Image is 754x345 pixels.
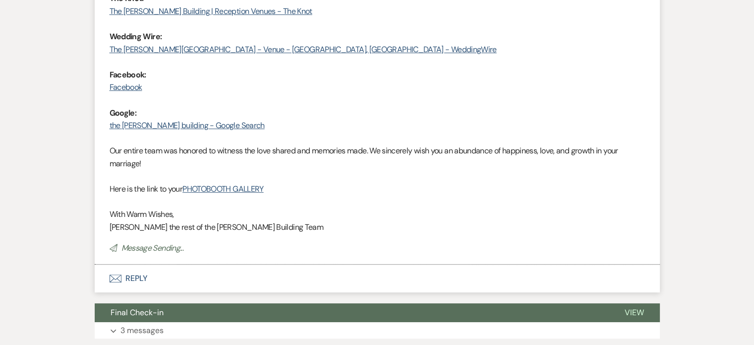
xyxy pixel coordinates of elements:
[625,307,644,318] span: View
[95,265,660,292] button: Reply
[95,322,660,339] button: 3 messages
[609,303,660,322] button: View
[120,324,164,337] p: 3 messages
[110,209,174,219] span: With Warm Wishes,
[110,6,312,16] a: The [PERSON_NAME] Building | Reception Venues - The Knot
[110,145,618,169] span: Our entire team was honored to witness the love shared and memories made. We sincerely wish you a...
[110,120,265,131] a: the [PERSON_NAME] building - Google Search
[111,307,164,318] span: Final Check-in
[95,303,609,322] button: Final Check-in
[110,31,162,42] strong: Wedding Wire:
[110,82,142,92] a: Facebook
[182,184,263,194] a: PHOTOBOOTH GALLERY
[110,44,497,55] a: The [PERSON_NAME][GEOGRAPHIC_DATA] - Venue - [GEOGRAPHIC_DATA], [GEOGRAPHIC_DATA] - WeddingWire
[110,242,645,255] p: Message Sending...
[110,184,183,194] span: Here is the link to your
[110,222,324,232] span: [PERSON_NAME] the rest of the [PERSON_NAME] Building Team
[110,69,146,80] strong: Facebook:
[110,108,137,118] strong: Google:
